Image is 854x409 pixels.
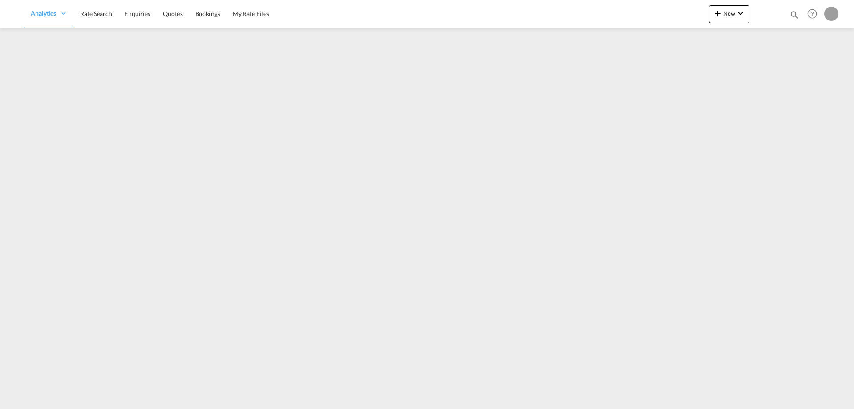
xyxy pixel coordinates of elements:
span: Enquiries [125,10,150,17]
span: New [713,10,746,17]
span: Analytics [31,9,56,18]
span: Quotes [163,10,182,17]
md-icon: icon-magnify [790,10,799,20]
button: icon-plus 400-fgNewicon-chevron-down [709,5,749,23]
span: Help [805,6,820,21]
div: Help [805,6,824,22]
span: Bookings [195,10,220,17]
md-icon: icon-plus 400-fg [713,8,723,19]
span: My Rate Files [233,10,269,17]
span: Rate Search [80,10,112,17]
md-icon: icon-chevron-down [735,8,746,19]
div: icon-magnify [790,10,799,23]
